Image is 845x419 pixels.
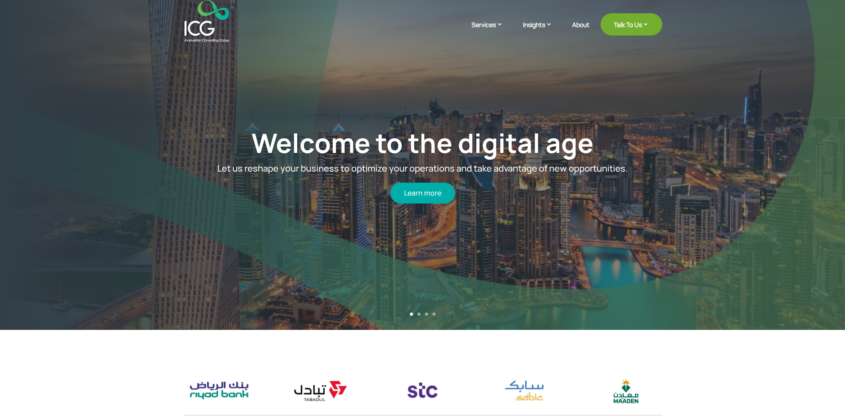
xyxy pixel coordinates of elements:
[252,125,593,161] a: Welcome to the digital age
[523,20,561,42] a: Insights
[425,313,428,316] a: 3
[183,376,255,406] div: 5 / 17
[183,376,255,406] img: riyad bank
[417,313,421,316] a: 2
[590,376,662,406] img: maaden logo
[386,376,459,406] div: 7 / 17
[590,376,662,406] div: 9 / 17
[488,375,560,406] img: sabic logo
[410,313,413,316] a: 1
[217,162,628,174] span: Let us reshape your business to optimize your operations and take advantage of new opportunities.
[386,376,459,406] img: stc logo
[801,376,845,419] iframe: Chat Widget
[488,375,560,406] div: 8 / 17
[601,13,662,35] a: Talk To Us
[285,376,357,406] img: tabadul logo
[572,21,590,42] a: About
[472,20,512,42] a: Services
[432,313,436,316] a: 4
[390,183,455,204] a: Learn more
[285,376,357,406] div: 6 / 17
